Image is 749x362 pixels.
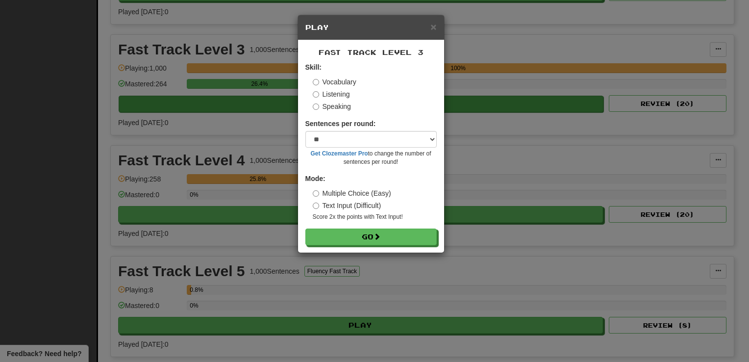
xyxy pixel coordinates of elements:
[305,63,322,71] strong: Skill:
[311,150,368,157] a: Get Clozemaster Pro
[313,79,319,85] input: Vocabulary
[313,190,319,197] input: Multiple Choice (Easy)
[430,22,436,32] button: Close
[313,201,381,210] label: Text Input (Difficult)
[313,213,437,221] small: Score 2x the points with Text Input !
[313,89,350,99] label: Listening
[305,23,437,32] h5: Play
[305,175,325,182] strong: Mode:
[305,229,437,245] button: Go
[319,48,424,56] span: Fast Track Level 3
[305,150,437,166] small: to change the number of sentences per round!
[313,77,356,87] label: Vocabulary
[313,203,319,209] input: Text Input (Difficult)
[305,119,376,129] label: Sentences per round:
[313,102,351,111] label: Speaking
[430,21,436,32] span: ×
[313,103,319,110] input: Speaking
[313,188,391,198] label: Multiple Choice (Easy)
[313,91,319,98] input: Listening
